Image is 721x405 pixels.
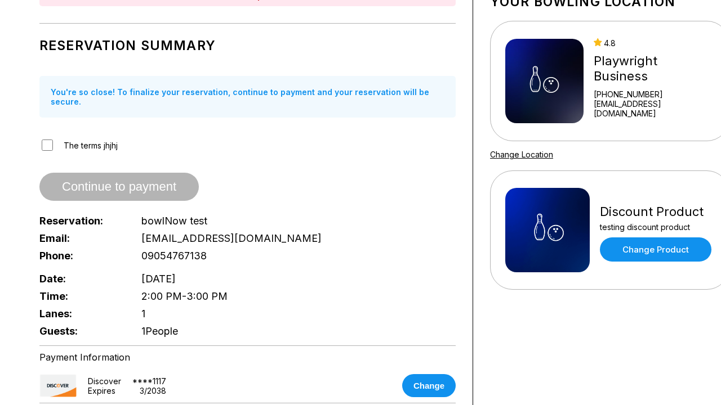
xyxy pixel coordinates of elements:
[39,250,123,262] span: Phone:
[600,222,711,232] div: testing discount product
[594,38,714,48] div: 4.8
[88,376,121,386] div: discover
[141,250,207,262] span: 09054767138
[141,273,176,285] span: [DATE]
[402,374,456,397] button: Change
[600,204,711,219] div: Discount Product
[39,215,123,227] span: Reservation:
[39,290,123,302] span: Time:
[141,308,145,319] span: 1
[39,325,123,337] span: Guests:
[141,325,178,337] span: 1 People
[594,99,714,118] a: [EMAIL_ADDRESS][DOMAIN_NAME]
[490,150,553,159] a: Change Location
[505,188,590,272] img: Discount Product
[39,76,456,118] div: You're so close! To finalize your reservation, continue to payment and your reservation will be s...
[88,386,115,395] div: Expires
[600,237,711,262] a: Change Product
[39,374,77,397] img: card
[141,290,228,302] span: 2:00 PM - 3:00 PM
[64,141,118,150] label: The terms jhjhj
[594,89,714,99] div: [PHONE_NUMBER]
[39,352,456,363] div: Payment Information
[594,53,714,84] div: Playwright Business
[39,308,123,319] span: Lanes:
[141,215,207,227] span: bowlNow test
[140,386,166,395] div: 3 / 2038
[505,39,584,123] img: Playwright Business
[39,232,123,244] span: Email:
[141,232,322,244] span: [EMAIL_ADDRESS][DOMAIN_NAME]
[39,38,456,53] h1: Reservation Summary
[39,273,123,285] span: Date:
